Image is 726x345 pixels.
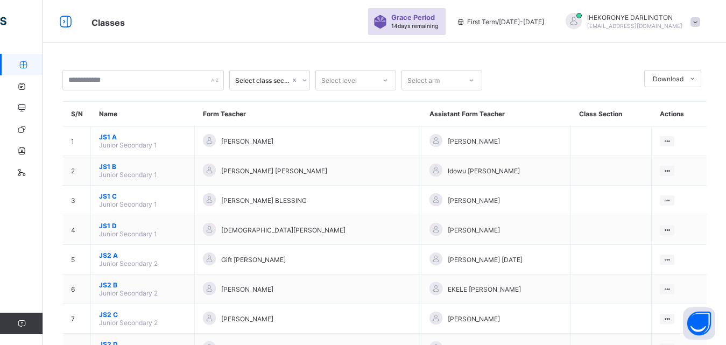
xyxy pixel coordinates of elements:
[448,256,523,264] span: [PERSON_NAME] [DATE]
[421,102,571,126] th: Assistant Form Teacher
[683,307,715,340] button: Open asap
[221,196,307,205] span: [PERSON_NAME] BLESSING
[221,226,346,234] span: [DEMOGRAPHIC_DATA][PERSON_NAME]
[391,13,435,22] span: Grace Period
[221,137,273,145] span: [PERSON_NAME]
[221,285,273,293] span: [PERSON_NAME]
[99,192,186,200] span: JS1 C
[652,102,707,126] th: Actions
[221,315,273,323] span: [PERSON_NAME]
[321,70,357,90] div: Select level
[91,102,195,126] th: Name
[63,156,91,186] td: 2
[448,167,520,175] span: Idowu [PERSON_NAME]
[235,76,290,85] div: Select class section
[99,200,157,208] span: Junior Secondary 1
[571,102,652,126] th: Class Section
[99,133,186,141] span: JS1 A
[555,13,706,31] div: IHEKORONYEDARLINGTON
[373,15,387,29] img: sticker-purple.71386a28dfed39d6af7621340158ba97.svg
[63,274,91,304] td: 6
[587,23,682,29] span: [EMAIL_ADDRESS][DOMAIN_NAME]
[448,285,521,293] span: EKELE [PERSON_NAME]
[653,75,683,83] span: Download
[99,289,158,297] span: Junior Secondary 2
[456,18,544,26] span: session/term information
[99,259,158,267] span: Junior Secondary 2
[448,226,500,234] span: [PERSON_NAME]
[195,102,421,126] th: Form Teacher
[407,70,440,90] div: Select arm
[99,281,186,289] span: JS2 B
[221,256,286,264] span: Gift [PERSON_NAME]
[99,163,186,171] span: JS1 B
[391,23,438,29] span: 14 days remaining
[99,171,157,179] span: Junior Secondary 1
[99,319,158,327] span: Junior Secondary 2
[63,102,91,126] th: S/N
[221,167,327,175] span: [PERSON_NAME] [PERSON_NAME]
[99,311,186,319] span: JS2 C
[587,13,682,22] span: IHEKORONYE DARLINGTON
[99,230,157,238] span: Junior Secondary 1
[63,186,91,215] td: 3
[63,215,91,245] td: 4
[448,196,500,205] span: [PERSON_NAME]
[448,315,500,323] span: [PERSON_NAME]
[99,222,186,230] span: JS1 D
[63,245,91,274] td: 5
[63,126,91,156] td: 1
[91,17,125,28] span: Classes
[63,304,91,334] td: 7
[99,251,186,259] span: JS2 A
[99,141,157,149] span: Junior Secondary 1
[448,137,500,145] span: [PERSON_NAME]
